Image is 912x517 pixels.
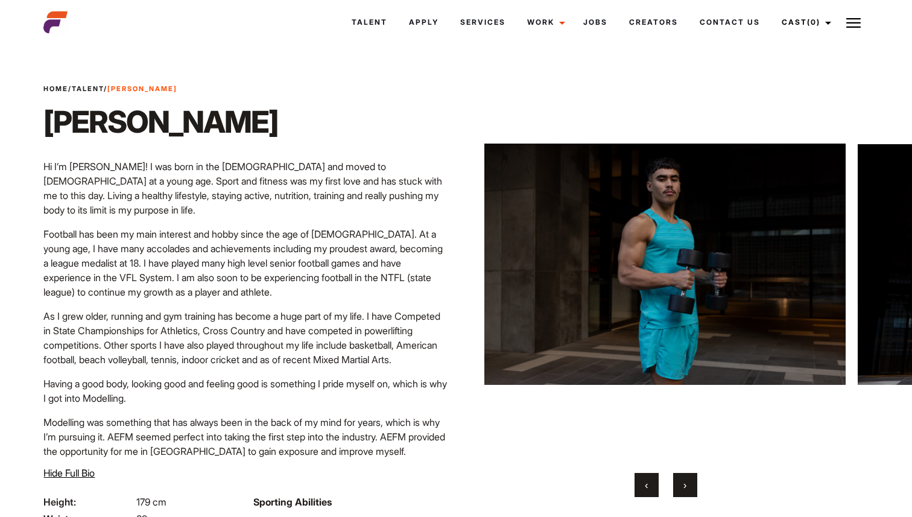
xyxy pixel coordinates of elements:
p: Modelling was something that has always been in the back of my mind for years, which is why I’m p... [43,415,449,458]
span: 179 cm [136,496,166,508]
a: Apply [398,6,449,39]
a: Talent [72,84,104,93]
img: cropped-aefm-brand-fav-22-square.png [43,10,68,34]
button: Hide Full Bio [43,466,95,480]
span: / / [43,84,177,94]
a: Contact Us [689,6,771,39]
a: Services [449,6,516,39]
p: As I grew older, running and gym training has become a huge part of my life. I have Competed in S... [43,309,449,367]
a: Talent [341,6,398,39]
p: Having a good body, looking good and feeling good is something I pride myself on, which is why I ... [43,376,449,405]
span: Previous [645,479,648,491]
a: Cast(0) [771,6,838,39]
strong: Sporting Abilities [253,496,332,508]
span: Height: [43,495,134,509]
span: Hide Full Bio [43,467,95,479]
img: Burger icon [846,16,861,30]
a: Jobs [572,6,618,39]
strong: [PERSON_NAME] [107,84,177,93]
p: Hi I’m [PERSON_NAME]! I was born in the [DEMOGRAPHIC_DATA] and moved to [DEMOGRAPHIC_DATA] at a y... [43,159,449,217]
a: Home [43,84,68,93]
h1: [PERSON_NAME] [43,104,278,140]
a: Creators [618,6,689,39]
a: Work [516,6,572,39]
span: (0) [807,17,820,27]
span: Next [683,479,686,491]
p: Football has been my main interest and hobby since the age of [DEMOGRAPHIC_DATA]. At a young age,... [43,227,449,299]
